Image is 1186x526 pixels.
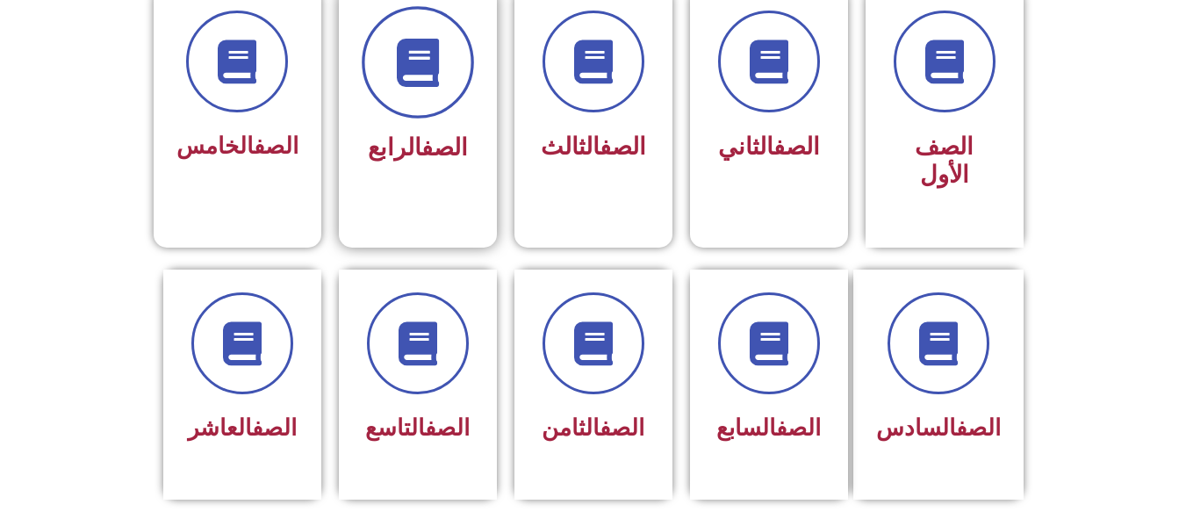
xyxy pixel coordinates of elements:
span: الصف الأول [915,133,974,189]
a: الصف [600,414,644,441]
span: التاسع [365,414,470,441]
span: الثالث [541,133,646,161]
a: الصف [776,414,821,441]
a: الصف [425,414,470,441]
a: الصف [600,133,646,161]
span: الرابع [368,133,468,162]
span: السادس [876,414,1001,441]
a: الصف [956,414,1001,441]
a: الصف [252,414,297,441]
span: الخامس [176,133,298,159]
span: الثاني [718,133,820,161]
a: الصف [773,133,820,161]
a: الصف [254,133,298,159]
span: الثامن [542,414,644,441]
span: العاشر [188,414,297,441]
a: الصف [421,133,468,162]
span: السابع [716,414,821,441]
